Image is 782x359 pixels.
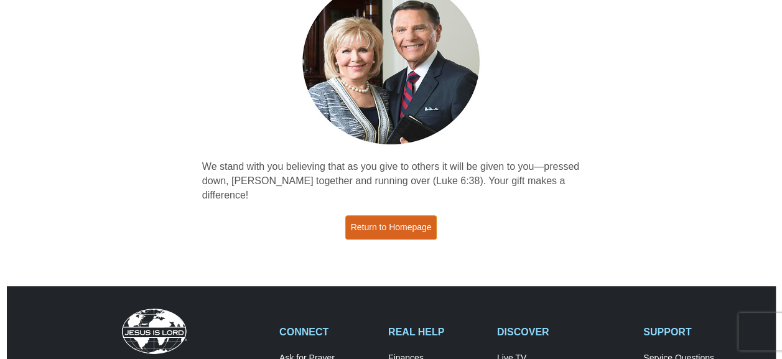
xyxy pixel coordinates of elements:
[202,160,580,203] p: We stand with you believing that as you give to others it will be given to you—pressed down, [PER...
[279,326,375,338] h2: CONNECT
[345,215,437,240] a: Return to Homepage
[388,326,484,338] h2: REAL HELP
[497,326,630,338] h2: DISCOVER
[643,326,739,338] h2: SUPPORT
